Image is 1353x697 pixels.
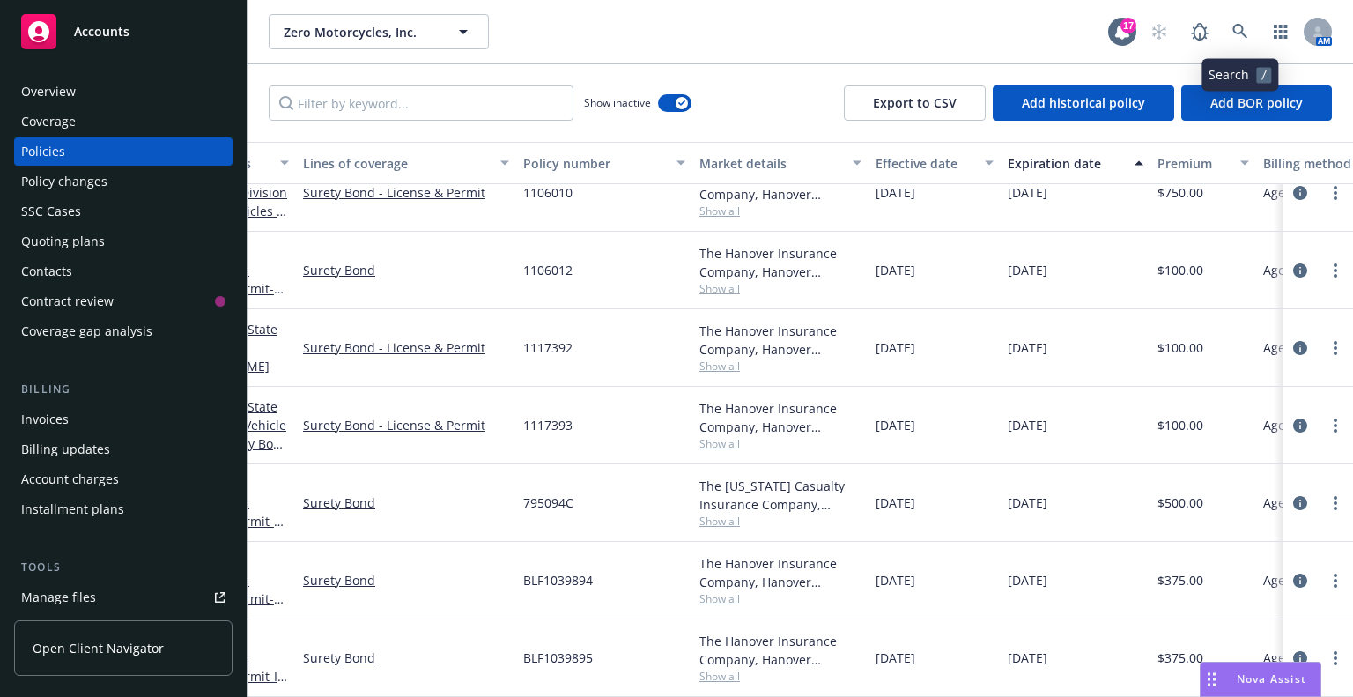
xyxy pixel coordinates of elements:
[699,554,861,591] div: The Hanover Insurance Company, Hanover Insurance Group
[1181,85,1332,121] button: Add BOR policy
[523,261,573,279] span: 1106012
[523,338,573,357] span: 1117392
[14,257,233,285] a: Contacts
[1157,261,1203,279] span: $100.00
[1182,14,1217,49] a: Report a Bug
[1157,416,1203,434] span: $100.00
[523,493,573,512] span: 795094C
[14,167,233,196] a: Policy changes
[876,338,915,357] span: [DATE]
[1008,183,1047,202] span: [DATE]
[303,649,509,667] a: Surety Bond
[876,261,915,279] span: [DATE]
[1290,337,1311,359] a: circleInformation
[876,183,915,202] span: [DATE]
[21,227,105,256] div: Quoting plans
[171,476,274,567] a: Surety - Commercial - License & Permit
[1157,493,1203,512] span: $500.00
[1022,94,1145,111] span: Add historical policy
[21,257,72,285] div: Contacts
[21,287,114,315] div: Contract review
[21,197,81,226] div: SSC Cases
[699,322,861,359] div: The Hanover Insurance Company, Hanover Insurance Group
[523,154,666,173] div: Policy number
[14,78,233,106] a: Overview
[699,154,842,173] div: Market details
[1290,648,1311,669] a: circleInformation
[14,197,233,226] a: SSC Cases
[699,399,861,436] div: The Hanover Insurance Company, Hanover Insurance Group
[14,559,233,576] div: Tools
[21,465,119,493] div: Account charges
[21,78,76,106] div: Overview
[296,142,516,184] button: Lines of coverage
[1290,260,1311,281] a: circleInformation
[303,338,509,357] a: Surety Bond - License & Permit
[873,94,957,111] span: Export to CSV
[14,583,233,612] a: Manage files
[1325,570,1346,591] a: more
[1157,338,1203,357] span: $100.00
[699,359,861,374] span: Show all
[699,591,861,606] span: Show all
[869,142,1001,184] button: Effective date
[1325,493,1346,514] a: more
[14,405,233,434] a: Invoices
[303,416,509,434] a: Surety Bond - License & Permit
[993,85,1174,121] button: Add historical policy
[21,435,110,463] div: Billing updates
[699,281,861,296] span: Show all
[21,317,152,345] div: Coverage gap analysis
[14,317,233,345] a: Coverage gap analysis
[303,154,490,173] div: Lines of coverage
[1325,182,1346,204] a: more
[21,108,76,136] div: Coverage
[1223,14,1258,49] a: Search
[303,493,509,512] a: Surety Bond
[1157,649,1203,667] span: $375.00
[1008,154,1124,173] div: Expiration date
[1008,416,1047,434] span: [DATE]
[1008,338,1047,357] span: [DATE]
[14,7,233,56] a: Accounts
[1150,142,1256,184] button: Premium
[14,465,233,493] a: Account charges
[1237,671,1306,686] span: Nova Assist
[1008,571,1047,589] span: [DATE]
[269,14,489,49] button: Zero Motorcycles, Inc.
[523,649,593,667] span: BLF1039895
[1290,570,1311,591] a: circleInformation
[1325,415,1346,436] a: more
[699,436,861,451] span: Show all
[14,108,233,136] a: Coverage
[21,495,124,523] div: Installment plans
[876,416,915,434] span: [DATE]
[1008,493,1047,512] span: [DATE]
[699,669,861,684] span: Show all
[699,514,861,529] span: Show all
[1142,14,1177,49] a: Start snowing
[1290,493,1311,514] a: circleInformation
[1001,142,1150,184] button: Expiration date
[1325,260,1346,281] a: more
[14,435,233,463] a: Billing updates
[1325,648,1346,669] a: more
[14,227,233,256] a: Quoting plans
[1263,14,1298,49] a: Switch app
[699,204,861,219] span: Show all
[1157,183,1203,202] span: $750.00
[523,183,573,202] span: 1106010
[21,167,107,196] div: Policy changes
[876,571,915,589] span: [DATE]
[1201,663,1223,696] div: Drag to move
[284,23,436,41] span: Zero Motorcycles, Inc.
[14,137,233,166] a: Policies
[1290,415,1311,436] a: circleInformation
[74,25,129,39] span: Accounts
[876,649,915,667] span: [DATE]
[14,287,233,315] a: Contract review
[584,95,651,110] span: Show inactive
[699,244,861,281] div: The Hanover Insurance Company, Hanover Insurance Group
[1008,649,1047,667] span: [DATE]
[21,583,96,612] div: Manage files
